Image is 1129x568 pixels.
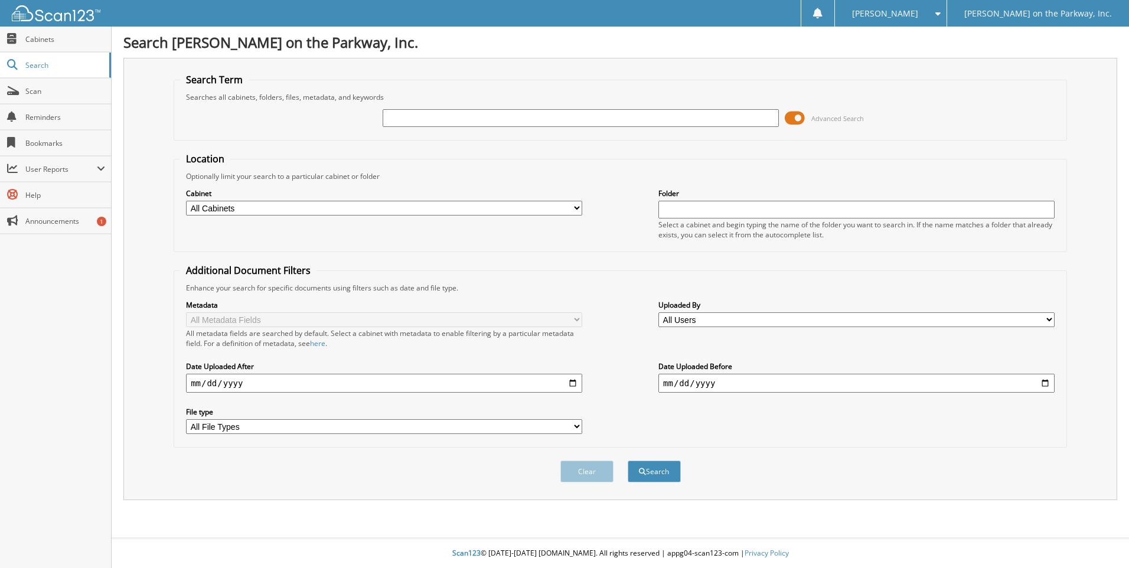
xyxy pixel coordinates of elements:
[25,112,105,122] span: Reminders
[180,171,1061,181] div: Optionally limit your search to a particular cabinet or folder
[186,328,582,348] div: All metadata fields are searched by default. Select a cabinet with metadata to enable filtering b...
[12,5,100,21] img: scan123-logo-white.svg
[180,283,1061,293] div: Enhance your search for specific documents using filters such as date and file type.
[25,164,97,174] span: User Reports
[964,10,1112,17] span: [PERSON_NAME] on the Parkway, Inc.
[112,539,1129,568] div: © [DATE]-[DATE] [DOMAIN_NAME]. All rights reserved | appg04-scan123-com |
[658,300,1055,310] label: Uploaded By
[658,374,1055,393] input: end
[180,73,249,86] legend: Search Term
[811,114,864,123] span: Advanced Search
[452,548,481,558] span: Scan123
[658,361,1055,371] label: Date Uploaded Before
[25,190,105,200] span: Help
[1070,511,1129,568] iframe: Chat Widget
[25,216,105,226] span: Announcements
[310,338,325,348] a: here
[658,188,1055,198] label: Folder
[123,32,1117,52] h1: Search [PERSON_NAME] on the Parkway, Inc.
[186,374,582,393] input: start
[658,220,1055,240] div: Select a cabinet and begin typing the name of the folder you want to search in. If the name match...
[25,34,105,44] span: Cabinets
[25,138,105,148] span: Bookmarks
[628,461,681,482] button: Search
[186,407,582,417] label: File type
[97,217,106,226] div: 1
[852,10,918,17] span: [PERSON_NAME]
[25,86,105,96] span: Scan
[186,300,582,310] label: Metadata
[560,461,614,482] button: Clear
[180,264,316,277] legend: Additional Document Filters
[180,152,230,165] legend: Location
[745,548,789,558] a: Privacy Policy
[180,92,1061,102] div: Searches all cabinets, folders, files, metadata, and keywords
[186,188,582,198] label: Cabinet
[186,361,582,371] label: Date Uploaded After
[25,60,103,70] span: Search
